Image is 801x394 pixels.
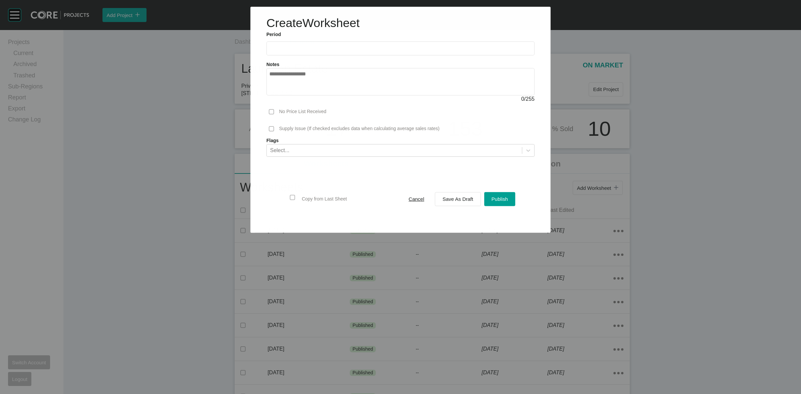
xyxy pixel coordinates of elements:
[266,62,279,67] label: Notes
[492,196,508,202] span: Publish
[266,137,534,144] label: Flags
[302,196,347,203] p: Copy from Last Sheet
[279,108,326,115] p: No Price List Received
[521,96,524,102] span: 0
[270,146,289,154] div: Select...
[409,196,424,202] span: Cancel
[279,125,440,132] p: Supply Issue (If checked excludes data when calculating average sales rates)
[266,32,534,38] label: Period
[266,95,534,103] div: / 255
[435,192,481,206] button: Save As Draft
[443,196,473,202] span: Save As Draft
[484,192,515,206] button: Publish
[401,192,432,206] button: Cancel
[266,15,359,31] h1: Create Worksheet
